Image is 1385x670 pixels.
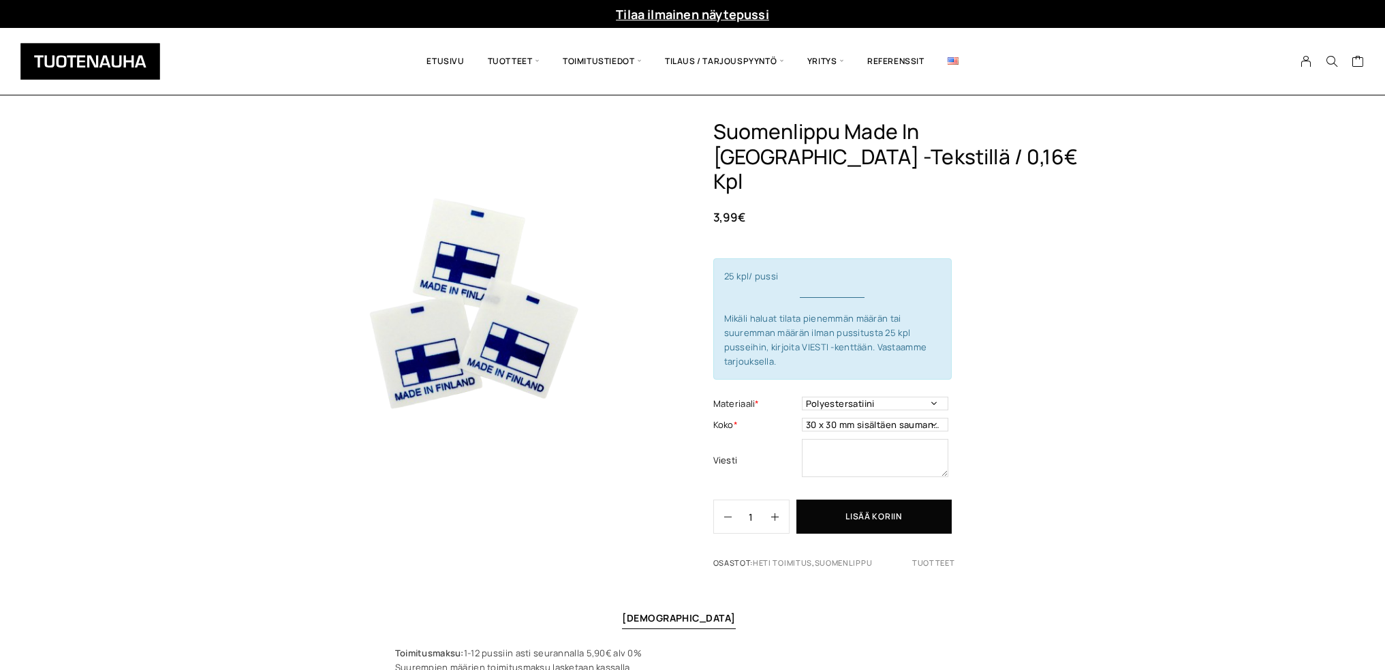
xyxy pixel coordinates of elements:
[415,38,476,85] a: Etusivu
[622,611,736,624] a: [DEMOGRAPHIC_DATA]
[796,500,952,534] button: Lisää koriin
[294,119,655,481] img: de2ce482-c805-416b-b3e7-99ebbb2c26f0
[796,38,856,85] span: Yritys
[724,270,941,367] span: 25 kpl/ pussi Mikäli haluat tilata pienemmän määrän tai suuremman määrän ilman pussitusta 25 kpl ...
[653,38,796,85] span: Tilaus / Tarjouspyyntö
[753,558,812,568] a: Heti toimitus
[713,558,1091,580] span: Osastot: ,
[1293,55,1320,67] a: My Account
[713,453,798,468] label: Viesti
[476,38,551,85] span: Tuotteet
[395,647,464,659] strong: Toimitusmaksu:
[948,57,959,65] img: English
[856,38,936,85] a: Referenssit
[1319,55,1345,67] button: Search
[738,209,745,225] span: €
[616,6,769,22] a: Tilaa ilmainen näytepussi
[713,397,798,411] label: Materiaali
[713,119,1091,195] h1: Suomenlippu Made In [GEOGRAPHIC_DATA] -Tekstillä / 0,16€ Kpl
[1352,55,1365,71] a: Cart
[20,43,160,80] img: Tuotenauha Oy
[732,500,771,533] input: Määrä
[713,209,745,225] bdi: 3,99
[815,558,955,568] a: Suomenlippu tuotteet
[713,418,798,432] label: Koko
[551,38,653,85] span: Toimitustiedot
